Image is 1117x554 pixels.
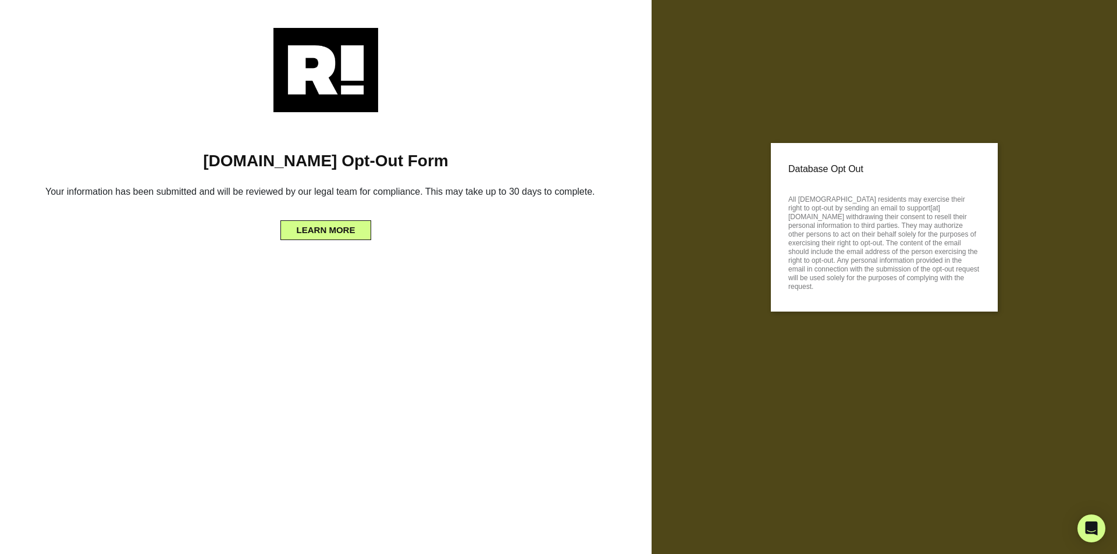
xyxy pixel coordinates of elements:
[280,223,372,232] a: LEARN MORE
[1077,514,1105,542] div: Open Intercom Messenger
[280,220,372,240] button: LEARN MORE
[17,181,634,206] h6: Your information has been submitted and will be reviewed by our legal team for compliance. This m...
[788,160,980,178] p: Database Opt Out
[788,192,980,291] p: All [DEMOGRAPHIC_DATA] residents may exercise their right to opt-out by sending an email to suppo...
[17,151,634,171] h1: [DOMAIN_NAME] Opt-Out Form
[273,28,378,112] img: Retention.com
